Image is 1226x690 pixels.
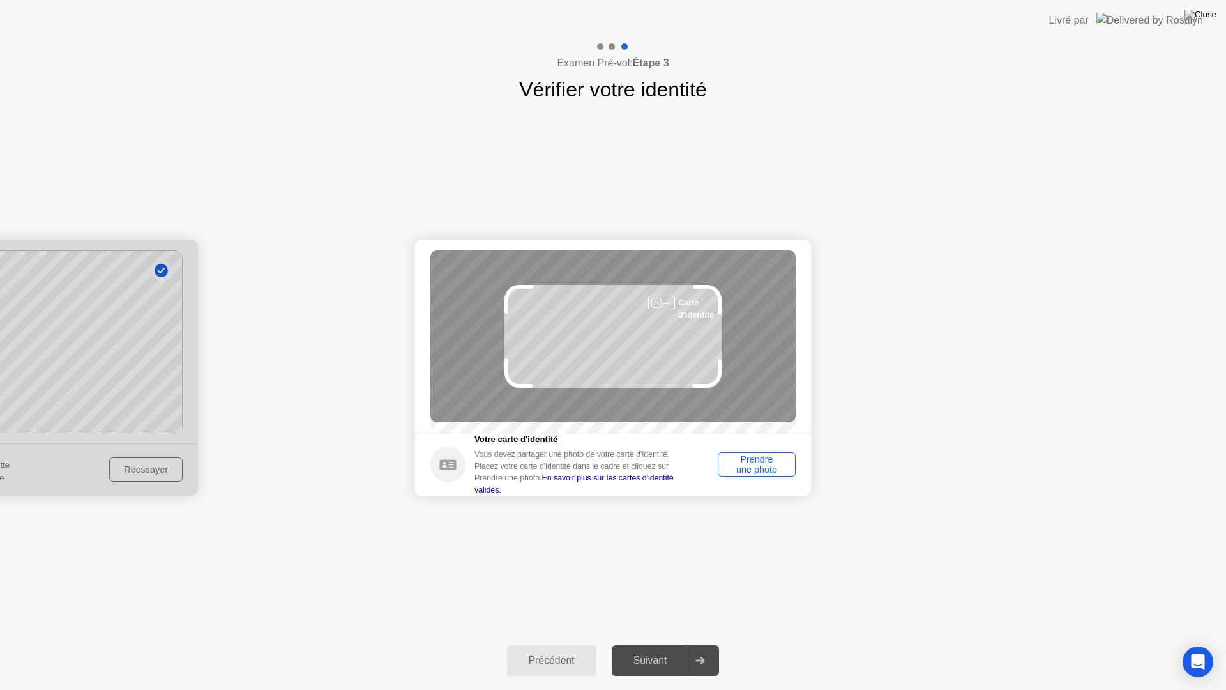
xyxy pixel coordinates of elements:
button: Précédent [507,645,596,676]
div: Vous devez partager une photo de votre carte d'identité. Placez votre carte d'identité dans le ca... [474,448,689,496]
div: Suivant [616,655,685,666]
a: En savoir plus sur les cartes d'identité valides. [474,473,674,494]
div: Précédent [511,655,593,666]
img: Delivered by Rosalyn [1096,13,1203,27]
button: Suivant [612,645,720,676]
h5: Votre carte d'identité [474,433,689,446]
h4: Examen Pré-vol: [557,56,669,71]
h1: Vérifier votre identité [519,74,706,105]
div: Carte d'identité [678,296,722,321]
b: Étape 3 [633,57,669,68]
img: Close [1184,10,1216,20]
div: Open Intercom Messenger [1183,647,1213,677]
button: Prendre une photo [718,452,796,477]
div: Prendre une photo [722,454,791,475]
div: Livré par [1049,13,1089,28]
